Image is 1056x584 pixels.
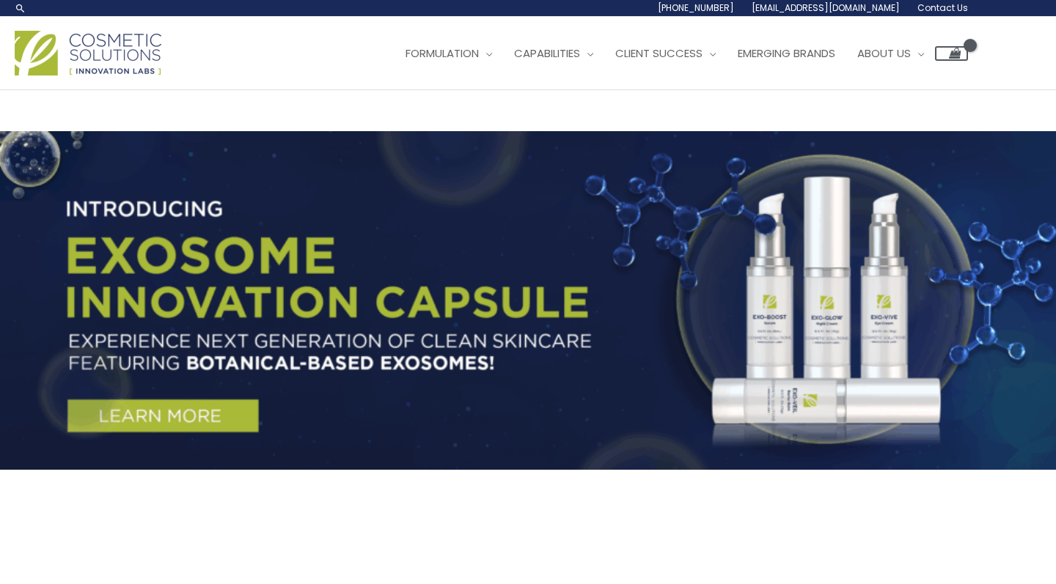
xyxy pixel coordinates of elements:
[658,1,734,14] span: [PHONE_NUMBER]
[752,1,900,14] span: [EMAIL_ADDRESS][DOMAIN_NAME]
[738,45,835,61] span: Emerging Brands
[615,45,703,61] span: Client Success
[503,32,604,75] a: Capabilities
[514,45,580,61] span: Capabilities
[15,31,161,75] img: Cosmetic Solutions Logo
[727,32,846,75] a: Emerging Brands
[384,32,968,75] nav: Site Navigation
[846,32,935,75] a: About Us
[15,2,26,14] a: Search icon link
[857,45,911,61] span: About Us
[406,45,479,61] span: Formulation
[935,46,968,61] a: View Shopping Cart, empty
[604,32,727,75] a: Client Success
[917,1,968,14] span: Contact Us
[395,32,503,75] a: Formulation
